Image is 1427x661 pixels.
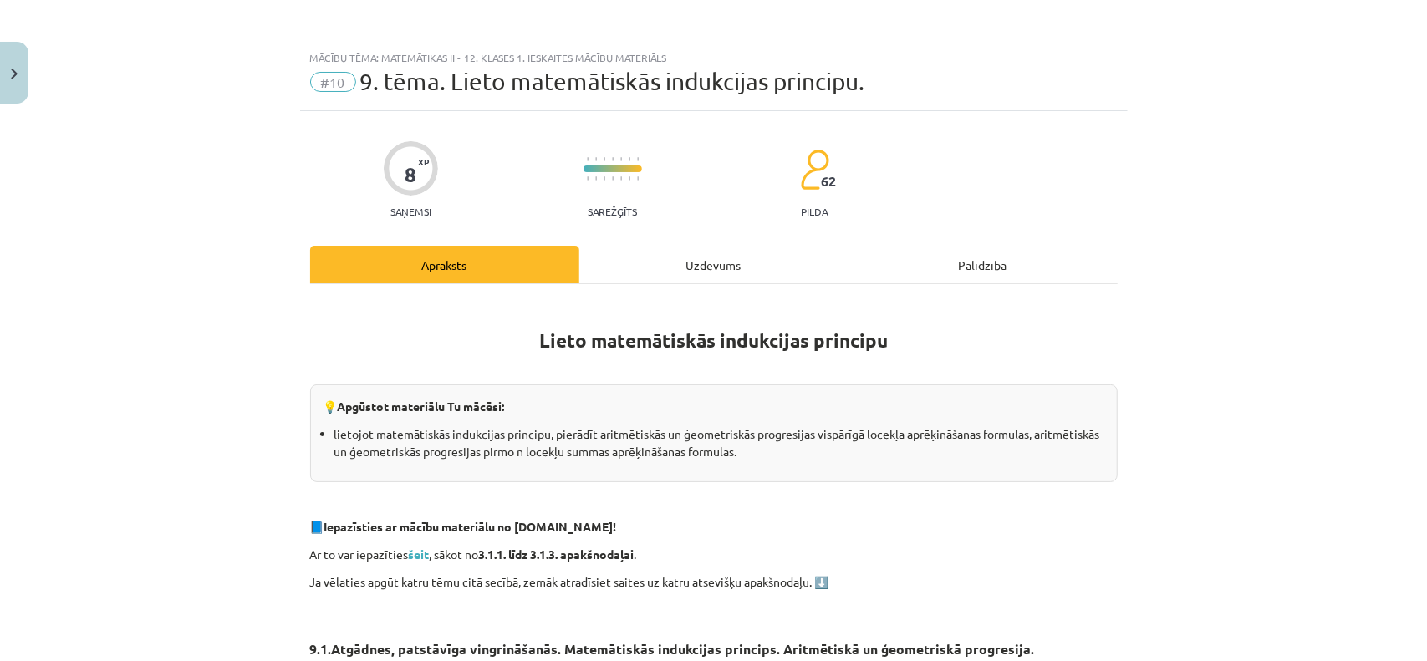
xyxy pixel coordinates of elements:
img: icon-short-line-57e1e144782c952c97e751825c79c345078a6d821885a25fce030b3d8c18986b.svg [595,176,597,181]
img: icon-short-line-57e1e144782c952c97e751825c79c345078a6d821885a25fce030b3d8c18986b.svg [620,157,622,161]
strong: 3.1.1. līdz 3.1.3. apakšnodaļai [479,547,635,562]
img: icon-short-line-57e1e144782c952c97e751825c79c345078a6d821885a25fce030b3d8c18986b.svg [587,176,589,181]
div: Apraksts [310,246,579,283]
div: 8 [405,163,416,186]
img: icon-short-line-57e1e144782c952c97e751825c79c345078a6d821885a25fce030b3d8c18986b.svg [595,157,597,161]
p: Ar to var iepazīties , sākot no . [310,546,1118,563]
img: students-c634bb4e5e11cddfef0936a35e636f08e4e9abd3cc4e673bd6f9a4125e45ecb1.svg [800,149,829,191]
span: XP [418,157,429,166]
p: Ja vēlaties apgūt katru tēmu citā secībā, zemāk atradīsiet saites uz katru atsevišķu apakšnodaļu. ⬇️ [310,573,1118,591]
p: Sarežģīts [588,206,637,217]
img: icon-short-line-57e1e144782c952c97e751825c79c345078a6d821885a25fce030b3d8c18986b.svg [587,157,589,161]
span: 62 [821,174,836,189]
div: Mācību tēma: Matemātikas ii - 12. klases 1. ieskaites mācību materiāls [310,52,1118,64]
span: 9. tēma. Lieto matemātiskās indukcijas principu. [360,68,865,95]
img: icon-short-line-57e1e144782c952c97e751825c79c345078a6d821885a25fce030b3d8c18986b.svg [629,176,630,181]
a: šeit [409,547,430,562]
img: icon-short-line-57e1e144782c952c97e751825c79c345078a6d821885a25fce030b3d8c18986b.svg [612,157,614,161]
b: Apgūstot materiālu Tu mācēsi: [338,399,505,414]
img: icon-short-line-57e1e144782c952c97e751825c79c345078a6d821885a25fce030b3d8c18986b.svg [604,157,605,161]
img: icon-short-line-57e1e144782c952c97e751825c79c345078a6d821885a25fce030b3d8c18986b.svg [604,176,605,181]
strong: Iepazīsties ar mācību materiālu no [DOMAIN_NAME]! [324,519,617,534]
p: Saņemsi [384,206,438,217]
strong: 9.1.Atgādnes, patstāvīga vingrināšanās. Matemātiskās indukcijas princips. Aritmētiskā un ģeometri... [310,640,1035,658]
img: icon-close-lesson-0947bae3869378f0d4975bcd49f059093ad1ed9edebbc8119c70593378902aed.svg [11,69,18,79]
img: icon-short-line-57e1e144782c952c97e751825c79c345078a6d821885a25fce030b3d8c18986b.svg [637,176,639,181]
p: 📘 [310,518,1118,536]
b: Lieto matemātiskās indukcijas principu [539,328,888,353]
div: Uzdevums [579,246,849,283]
img: icon-short-line-57e1e144782c952c97e751825c79c345078a6d821885a25fce030b3d8c18986b.svg [637,157,639,161]
div: Palīdzība [849,246,1118,283]
img: icon-short-line-57e1e144782c952c97e751825c79c345078a6d821885a25fce030b3d8c18986b.svg [612,176,614,181]
p: 💡 [324,398,1104,415]
p: pilda [801,206,828,217]
img: icon-short-line-57e1e144782c952c97e751825c79c345078a6d821885a25fce030b3d8c18986b.svg [629,157,630,161]
span: #10 [310,72,356,92]
li: lietojot matemātiskās indukcijas principu, pierādīt aritmētiskās un ģeometriskās progresijas visp... [334,425,1104,460]
img: icon-short-line-57e1e144782c952c97e751825c79c345078a6d821885a25fce030b3d8c18986b.svg [620,176,622,181]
